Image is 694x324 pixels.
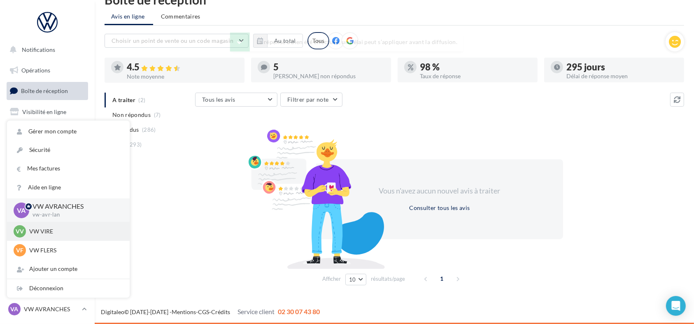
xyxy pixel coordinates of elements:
[435,272,449,285] span: 1
[211,308,230,315] a: Crédits
[5,62,90,79] a: Opérations
[5,185,90,203] a: Calendrier
[5,144,90,161] a: Contacts
[7,159,130,178] a: Mes factures
[5,165,90,182] a: Médiathèque
[7,301,88,317] a: VA VW AVRANCHES
[420,63,531,72] div: 98 %
[666,296,686,316] div: Open Intercom Messenger
[566,63,678,72] div: 295 jours
[5,233,90,257] a: Campagnes DataOnDemand
[154,112,161,118] span: (7)
[128,141,142,148] span: (293)
[11,305,19,313] span: VA
[5,41,86,58] button: Notifications
[127,63,238,72] div: 4.5
[202,96,235,103] span: Tous les avis
[16,246,23,254] span: VF
[172,308,196,315] a: Mentions
[7,279,130,298] div: Déconnexion
[161,12,200,21] span: Commentaires
[5,205,90,230] a: PLV et print personnalisable
[369,186,510,196] div: Vous n'avez aucun nouvel avis à traiter
[349,276,356,283] span: 10
[7,178,130,197] a: Aide en ligne
[105,34,249,48] button: Choisir un point de vente ou un code magasin
[101,308,124,315] a: Digitaleo
[112,111,151,119] span: Non répondus
[238,308,275,315] span: Service client
[17,205,26,215] span: VA
[345,274,366,285] button: 10
[127,74,238,79] div: Note moyenne
[371,275,405,283] span: résultats/page
[420,73,531,79] div: Taux de réponse
[5,124,90,141] a: Campagnes
[16,227,24,235] span: VV
[198,308,209,315] a: CGS
[273,63,384,72] div: 5
[278,308,320,315] span: 02 30 07 43 80
[7,141,130,159] a: Sécurité
[29,246,120,254] p: VW FLERS
[566,73,678,79] div: Délai de réponse moyen
[33,202,116,211] p: VW AVRANCHES
[22,46,55,53] span: Notifications
[5,82,90,100] a: Boîte de réception
[33,211,116,219] p: vw-avr-lan
[7,122,130,141] a: Gérer mon compte
[7,260,130,278] div: Ajouter un compte
[142,126,156,133] span: (286)
[322,275,341,283] span: Afficher
[280,93,342,107] button: Filtrer par note
[22,108,66,115] span: Visibilité en ligne
[5,103,90,121] a: Visibilité en ligne
[29,227,120,235] p: VW VIRE
[21,67,50,74] span: Opérations
[21,87,68,94] span: Boîte de réception
[195,93,277,107] button: Tous les avis
[406,203,473,213] button: Consulter tous les avis
[273,73,384,79] div: [PERSON_NAME] non répondus
[230,33,464,51] div: La réponse a bien été effectuée, un délai peut s’appliquer avant la diffusion.
[24,305,79,313] p: VW AVRANCHES
[112,37,233,44] span: Choisir un point de vente ou un code magasin
[101,308,320,315] span: © [DATE]-[DATE] - - -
